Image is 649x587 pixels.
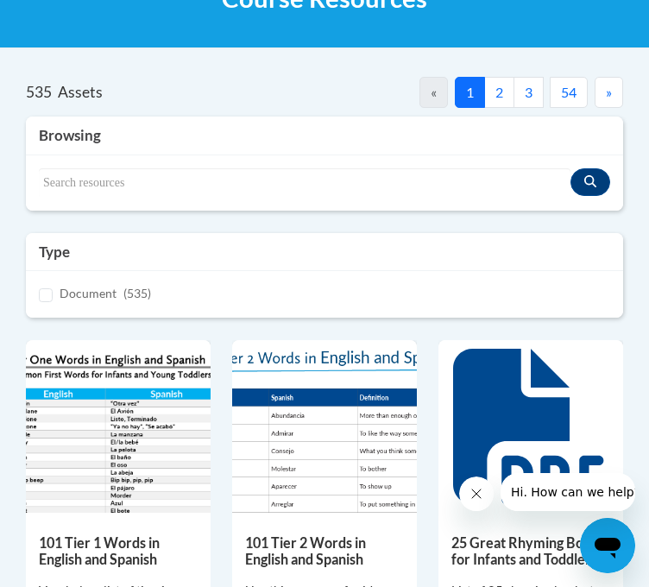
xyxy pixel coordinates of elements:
input: Search resources [39,168,570,198]
h5: 25 Great Rhyming Books for Infants and Toddlers [451,534,610,568]
img: d35314be-4b7e-462d-8f95-b17e3d3bb747.pdf [26,340,211,513]
iframe: Button to launch messaging window [580,518,635,573]
img: 836e94b2-264a-47ae-9840-fb2574307f3b.pdf [232,340,417,513]
span: Assets [58,83,103,101]
h5: 101 Tier 1 Words in English and Spanish [39,534,198,568]
iframe: Message from company [501,473,635,511]
button: 3 [514,77,544,108]
button: Next [595,77,623,108]
h5: 101 Tier 2 Words in English and Spanish [245,534,404,568]
span: Document [60,286,117,300]
button: 2 [484,77,514,108]
button: 1 [455,77,485,108]
button: 54 [550,77,588,108]
h3: Type [39,242,610,262]
nav: Pagination Navigation [324,77,623,108]
button: Search resources [570,168,610,196]
span: 535 [26,83,52,101]
h3: Browsing [39,125,610,146]
span: (535) [123,286,151,300]
span: Hi. How can we help? [10,12,140,26]
span: » [606,84,612,100]
iframe: Close message [459,477,494,511]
